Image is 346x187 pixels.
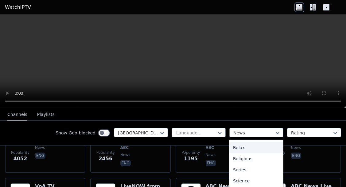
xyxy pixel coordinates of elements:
p: eng [120,160,131,166]
span: Popularity [11,150,29,155]
button: Playlists [37,109,55,121]
div: Science [229,175,283,186]
p: eng [291,153,301,159]
span: 2456 [99,155,112,162]
a: WatchIPTV [5,4,31,11]
span: news [206,153,216,157]
p: eng [35,153,45,159]
span: news [120,153,130,157]
span: Popularity [181,150,200,155]
span: 1195 [184,155,198,162]
div: Religious [229,153,283,164]
span: 4052 [14,155,27,162]
label: Show Geo-blocked [56,130,95,136]
span: news [35,145,45,150]
p: eng [206,160,216,166]
div: Relax [229,142,283,153]
div: Series [229,164,283,175]
button: Channels [7,109,27,121]
span: Popularity [96,150,115,155]
span: ABC [206,145,214,150]
span: news [291,145,301,150]
span: ABC [120,145,129,150]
